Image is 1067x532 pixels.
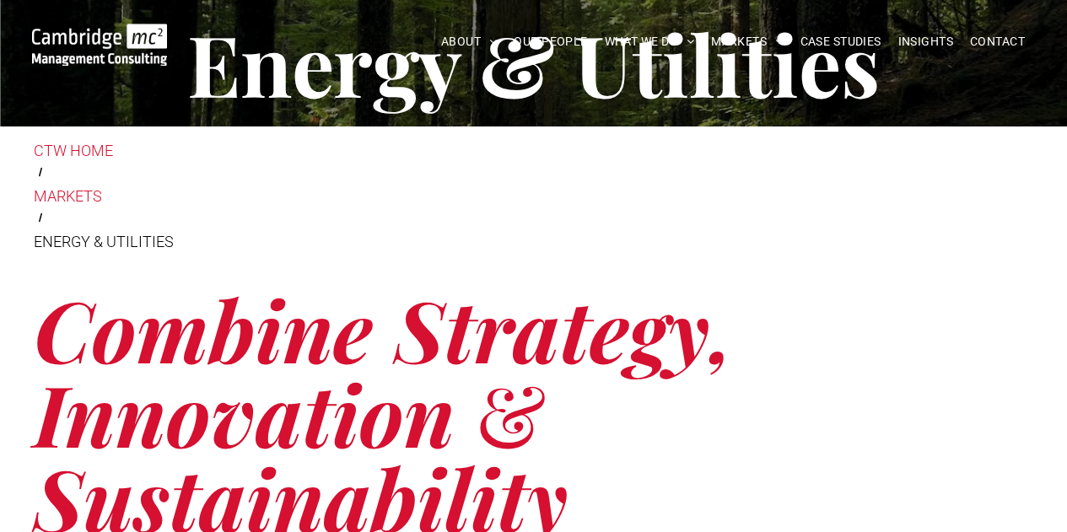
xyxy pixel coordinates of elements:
[433,29,506,55] a: ABOUT
[34,230,1033,253] div: ENERGY & UTILITIES
[505,29,595,55] a: OUR PEOPLE
[792,29,890,55] a: CASE STUDIES
[596,29,703,55] a: WHAT WE DO
[32,26,168,44] a: Your Business Transformed | Cambridge Management Consulting
[34,139,1033,162] a: CTW HOME
[32,24,168,66] img: Go to Homepage
[962,29,1033,55] a: CONTACT
[476,357,547,469] span: &
[34,272,373,384] span: Combine
[890,29,962,55] a: INSIGHTS
[703,29,791,55] a: MARKETS
[34,139,1033,253] nav: Breadcrumbs
[34,185,1033,207] a: MARKETS
[395,272,709,384] span: Strategy
[709,272,734,384] span: ,
[34,357,455,469] span: Innovation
